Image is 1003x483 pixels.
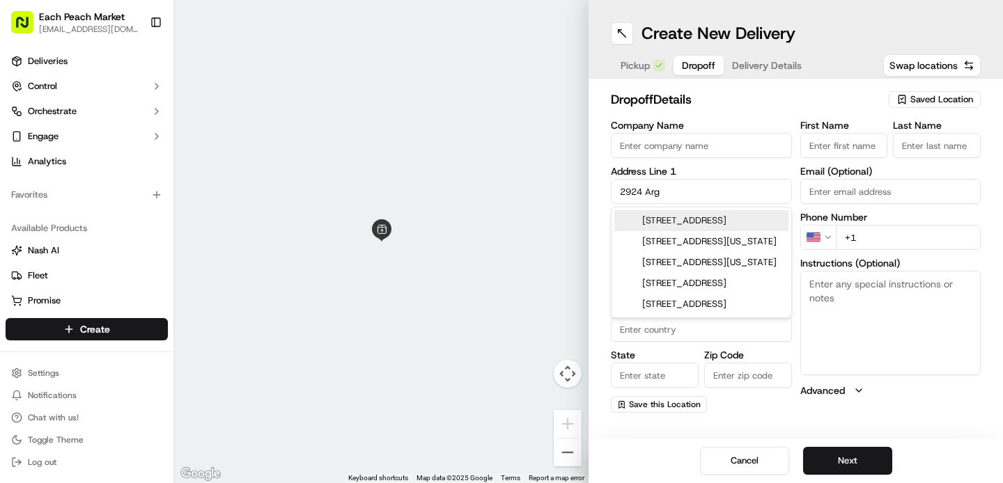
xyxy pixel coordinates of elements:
span: Log out [28,457,56,468]
div: We're available if you need us! [63,147,192,158]
input: Enter phone number [836,225,981,250]
button: Settings [6,363,168,383]
span: Pylon [139,345,169,356]
input: Enter email address [800,179,981,204]
button: Promise [6,290,168,312]
span: Each Peach Market [39,10,125,24]
span: Map data ©2025 Google [417,474,492,482]
a: Nash AI [11,244,162,257]
input: Enter first name [800,133,888,158]
a: Analytics [6,150,168,173]
label: State [611,350,699,360]
div: [STREET_ADDRESS] [614,273,788,294]
div: Past conversations [14,181,93,192]
span: Settings [28,367,59,379]
label: Zip Code [704,350,792,360]
button: Start new chat [237,137,254,154]
input: Got a question? Start typing here... [36,90,251,104]
span: Control [28,80,57,93]
img: 1736555255976-a54dd68f-1ca7-489b-9aae-adbdc363a1c4 [28,216,39,228]
button: Create [6,318,168,340]
span: [DATE] [112,253,141,264]
span: Notifications [28,390,77,401]
a: Powered byPylon [98,345,169,356]
span: Save this Location [629,399,701,410]
button: See all [216,178,254,195]
span: Engage [28,130,59,143]
span: [PERSON_NAME] [43,216,113,227]
label: Company Name [611,120,792,130]
button: Log out [6,452,168,472]
button: Zoom out [554,438,582,466]
label: Instructions (Optional) [800,258,981,268]
button: Saved Location [889,90,981,109]
span: Create [80,322,110,336]
button: Each Peach Market[EMAIL_ADDRESS][DOMAIN_NAME] [6,6,144,39]
button: Zoom in [554,410,582,438]
div: Suggestions [611,207,792,318]
span: Analytics [28,155,66,168]
span: Saved Location [910,93,973,106]
input: Enter last name [893,133,981,158]
span: • [104,253,109,264]
div: 💻 [118,312,129,324]
p: Welcome 👋 [14,56,254,78]
div: Available Products [6,217,168,239]
span: Regen Pajulas [43,253,102,264]
span: Nash AI [28,244,59,257]
div: [STREET_ADDRESS][US_STATE] [614,252,788,273]
span: Delivery Details [732,58,802,72]
button: Swap locations [883,54,981,77]
input: Enter country [611,317,792,342]
button: Orchestrate [6,100,168,122]
span: Deliveries [28,55,68,68]
button: Notifications [6,386,168,405]
a: Fleet [11,269,162,282]
button: Engage [6,125,168,148]
button: Cancel [700,447,789,475]
span: API Documentation [132,311,224,325]
button: Chat with us! [6,408,168,427]
label: Last Name [893,120,981,130]
span: Swap locations [889,58,958,72]
a: 📗Knowledge Base [8,306,112,331]
button: Control [6,75,168,97]
span: Dropoff [682,58,715,72]
div: Start new chat [63,133,228,147]
a: 💻API Documentation [112,306,229,331]
button: [EMAIL_ADDRESS][DOMAIN_NAME] [39,24,139,35]
button: Save this Location [611,396,707,413]
img: Regen Pajulas [14,240,36,262]
img: 1736555255976-a54dd68f-1ca7-489b-9aae-adbdc363a1c4 [14,133,39,158]
img: 1736555255976-a54dd68f-1ca7-489b-9aae-adbdc363a1c4 [28,254,39,265]
div: [STREET_ADDRESS] [614,294,788,315]
span: Knowledge Base [28,311,107,325]
span: Fleet [28,269,48,282]
label: Address Line 1 [611,166,792,176]
button: Keyboard shortcuts [348,473,408,483]
span: • [116,216,120,227]
label: First Name [800,120,888,130]
span: Pickup [621,58,650,72]
button: Toggle Theme [6,430,168,450]
label: Advanced [800,383,845,397]
button: Advanced [800,383,981,397]
div: Favorites [6,184,168,206]
span: Chat with us! [28,412,79,423]
div: 📗 [14,312,25,324]
a: Promise [11,294,162,307]
input: Enter address [611,179,792,204]
img: Google [178,465,224,483]
label: Email (Optional) [800,166,981,176]
label: Phone Number [800,212,981,222]
span: Promise [28,294,61,307]
img: Nash [14,14,42,42]
div: [STREET_ADDRESS] [614,210,788,231]
h2: dropoff Details [611,90,880,109]
button: Nash AI [6,239,168,262]
input: Enter company name [611,133,792,158]
h1: Create New Delivery [642,22,795,45]
img: Liam S. [14,203,36,225]
button: Next [803,447,892,475]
